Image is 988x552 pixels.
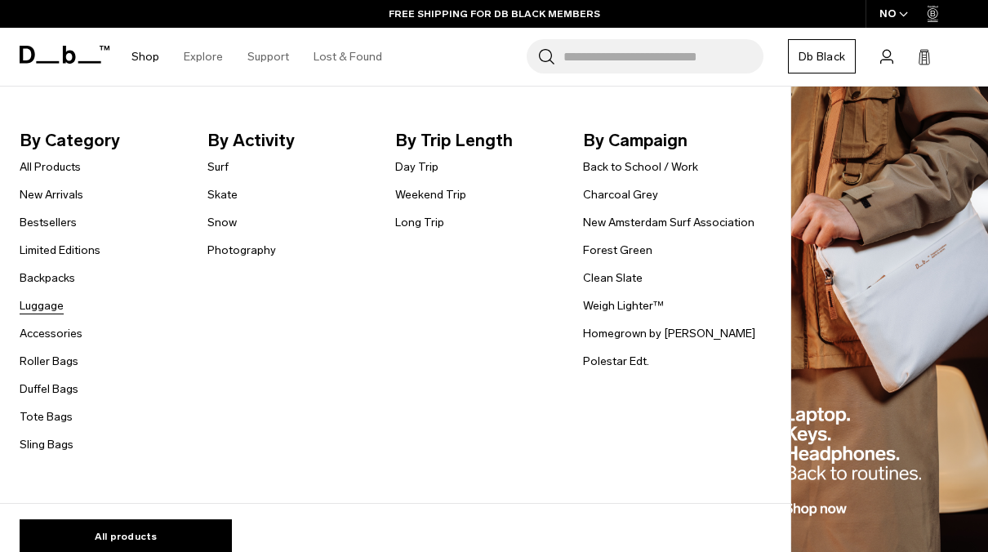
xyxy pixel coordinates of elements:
[20,325,82,342] a: Accessories
[788,39,856,73] a: Db Black
[20,242,100,259] a: Limited Editions
[247,28,289,86] a: Support
[583,158,698,176] a: Back to School / Work
[20,186,83,203] a: New Arrivals
[395,214,444,231] a: Long Trip
[20,408,73,425] a: Tote Bags
[20,269,75,287] a: Backpacks
[583,127,763,154] span: By Campaign
[583,325,755,342] a: Homegrown by [PERSON_NAME]
[207,214,237,231] a: Snow
[20,436,73,453] a: Sling Bags
[395,186,466,203] a: Weekend Trip
[131,28,159,86] a: Shop
[20,381,78,398] a: Duffel Bags
[20,297,64,314] a: Luggage
[20,214,77,231] a: Bestsellers
[583,269,643,287] a: Clean Slate
[583,242,652,259] a: Forest Green
[583,297,664,314] a: Weigh Lighter™
[583,214,754,231] a: New Amsterdam Surf Association
[207,127,387,154] span: By Activity
[20,353,78,370] a: Roller Bags
[20,127,199,154] span: By Category
[583,353,649,370] a: Polestar Edt.
[207,242,276,259] a: Photography
[389,7,600,21] a: FREE SHIPPING FOR DB BLACK MEMBERS
[395,127,575,154] span: By Trip Length
[207,158,229,176] a: Surf
[119,28,394,86] nav: Main Navigation
[395,158,438,176] a: Day Trip
[184,28,223,86] a: Explore
[20,158,81,176] a: All Products
[314,28,382,86] a: Lost & Found
[583,186,658,203] a: Charcoal Grey
[207,186,238,203] a: Skate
